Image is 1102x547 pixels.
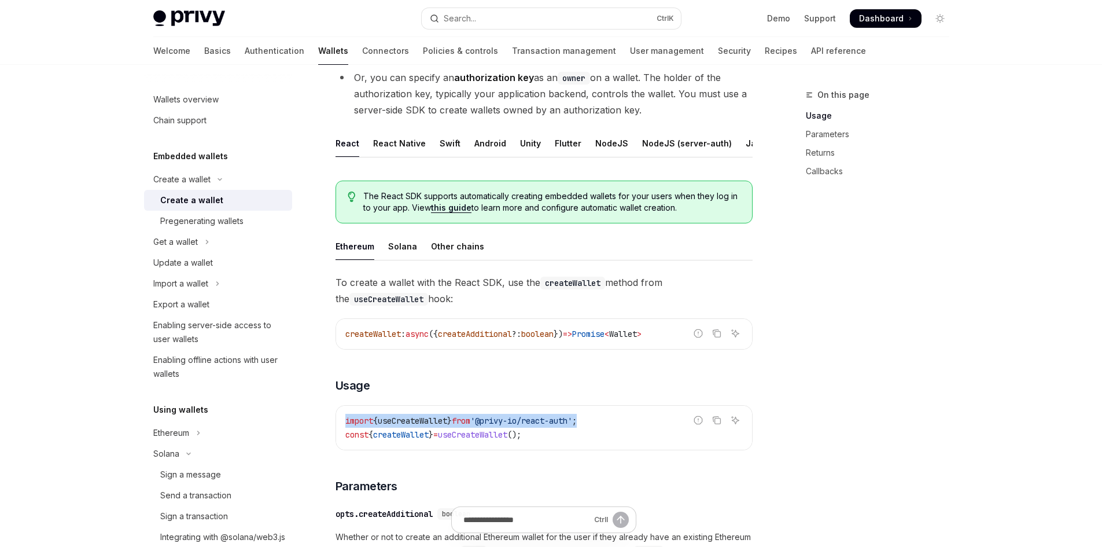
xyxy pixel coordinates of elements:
a: Callbacks [806,162,959,181]
a: Security [718,37,751,65]
div: Send a transaction [160,489,231,502]
span: : [401,329,406,339]
a: Demo [767,13,790,24]
span: } [447,416,452,426]
button: Ask AI [728,413,743,428]
a: Wallets overview [144,89,292,110]
div: Enabling offline actions with user wallets [153,353,285,381]
span: boolean [521,329,554,339]
span: Ctrl K [657,14,674,23]
div: Other chains [431,233,484,260]
h5: Embedded wallets [153,149,228,163]
span: const [345,429,368,440]
span: = [433,429,438,440]
button: Report incorrect code [691,326,706,341]
span: '@privy-io/react-auth' [470,416,572,426]
a: Connectors [362,37,409,65]
a: API reference [811,37,866,65]
code: owner [558,72,590,85]
span: To create a wallet with the React SDK, use the method from the hook: [336,274,753,307]
div: Sign a transaction [160,509,228,523]
span: import [345,416,373,426]
a: Enabling offline actions with user wallets [144,350,292,384]
span: } [429,429,433,440]
div: Update a wallet [153,256,213,270]
div: Create a wallet [153,172,211,186]
input: Ask a question... [463,507,589,533]
svg: Tip [348,192,356,202]
button: Toggle Create a wallet section [144,169,292,190]
span: createWallet [345,329,401,339]
code: useCreateWallet [349,293,428,306]
span: Promise [572,329,605,339]
a: Send a transaction [144,485,292,506]
div: Solana [153,447,179,461]
a: Enabling server-side access to user wallets [144,315,292,350]
code: createWallet [540,277,605,289]
button: Send message [613,512,629,528]
button: Ask AI [728,326,743,341]
div: Export a wallet [153,298,209,311]
a: Update a wallet [144,252,292,273]
a: Welcome [153,37,190,65]
a: Create a wallet [144,190,292,211]
button: Toggle Solana section [144,443,292,464]
li: Or, you can specify an as an on a wallet. The holder of the authorization key, typically your app... [336,69,753,118]
span: Usage [336,377,370,394]
a: Returns [806,144,959,162]
a: Dashboard [850,9,922,28]
img: light logo [153,10,225,27]
a: Parameters [806,125,959,144]
div: Pregenerating wallets [160,214,244,228]
span: async [406,329,429,339]
span: from [452,416,470,426]
a: Basics [204,37,231,65]
a: Policies & controls [423,37,498,65]
div: Chain support [153,113,207,127]
button: Toggle Get a wallet section [144,232,292,252]
button: Toggle Import a wallet section [144,273,292,294]
span: useCreateWallet [438,429,507,440]
span: { [373,416,378,426]
span: The React SDK supports automatically creating embedded wallets for your users when they log in to... [363,190,740,214]
strong: authorization key [454,72,534,83]
span: createAdditional [438,329,512,339]
div: Enabling server-side access to user wallets [153,318,285,346]
span: > [637,329,642,339]
button: Toggle dark mode [931,9,949,28]
div: NodeJS [595,130,628,157]
div: Wallets overview [153,93,219,107]
span: On this page [817,88,869,102]
div: Create a wallet [160,193,223,207]
span: { [368,429,373,440]
a: Transaction management [512,37,616,65]
a: Recipes [765,37,797,65]
a: Sign a transaction [144,506,292,527]
button: Open search [422,8,681,29]
button: Copy the contents from the code block [709,326,724,341]
span: Wallet [609,329,637,339]
span: Dashboard [859,13,904,24]
div: Get a wallet [153,235,198,249]
a: Sign a message [144,464,292,485]
div: NodeJS (server-auth) [642,130,732,157]
div: Solana [388,233,417,260]
div: Ethereum [336,233,374,260]
button: Report incorrect code [691,413,706,428]
a: Wallets [318,37,348,65]
span: useCreateWallet [378,416,447,426]
div: React Native [373,130,426,157]
div: Sign a message [160,468,221,482]
span: => [563,329,572,339]
a: Export a wallet [144,294,292,315]
div: Swift [440,130,460,157]
span: ; [572,416,577,426]
div: Flutter [555,130,581,157]
a: User management [630,37,704,65]
span: ({ [429,329,438,339]
div: Java [746,130,766,157]
span: ?: [512,329,521,339]
h5: Using wallets [153,403,208,417]
a: Chain support [144,110,292,131]
span: < [605,329,609,339]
